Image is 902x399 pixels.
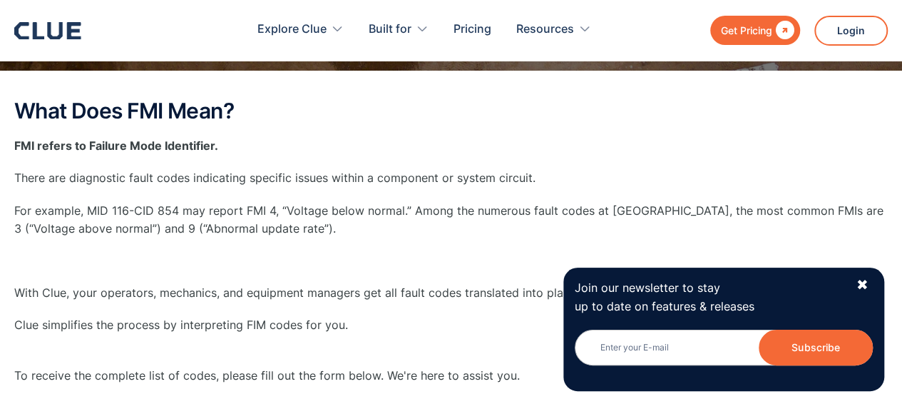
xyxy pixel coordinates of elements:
a: Get Pricing [710,16,800,45]
p: There are diagnostic fault codes indicating specific issues within a component or system circuit. [14,169,888,187]
div: Resources [516,7,591,52]
input: Enter your E-mail [575,330,873,365]
a: Pricing [453,7,491,52]
p: Clue simplifies the process by interpreting FIM codes for you. ‍ [14,316,888,352]
div: Explore Clue [257,7,344,52]
p: Join our newsletter to stay up to date on features & releases [575,279,843,315]
p: ‍ [14,252,888,270]
a: Login [814,16,888,46]
div: Explore Clue [257,7,327,52]
input: Subscribe [759,330,873,365]
div:  [772,21,794,39]
p: To receive the complete list of codes, please fill out the form below. We're here to assist you. [14,367,888,385]
div: Resources [516,7,574,52]
div: Built for [369,7,429,52]
div: Get Pricing [721,21,772,39]
strong: FMI refers to Failure Mode Identifier. [14,138,218,153]
div: ✖ [856,276,868,294]
form: Newsletter [575,330,873,380]
p: For example, MID 116-CID 854 may report FMI 4, “Voltage below normal.” Among the numerous fault c... [14,202,888,238]
p: With Clue, your operators, mechanics, and equipment managers get all fault codes translated into ... [14,284,888,302]
h2: What Does FMI Mean? [14,99,888,123]
div: Built for [369,7,411,52]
